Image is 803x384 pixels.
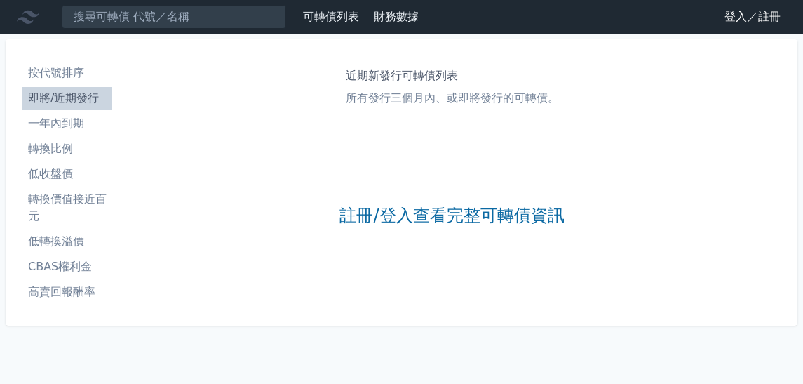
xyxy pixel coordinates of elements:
li: CBAS權利金 [22,258,112,275]
li: 按代號排序 [22,65,112,81]
a: 按代號排序 [22,62,112,84]
h1: 近期新發行可轉債列表 [346,67,559,84]
a: 高賣回報酬率 [22,281,112,303]
li: 轉換比例 [22,140,112,157]
a: 即將/近期發行 [22,87,112,110]
a: CBAS權利金 [22,256,112,278]
a: 註冊/登入查看完整可轉債資訊 [339,205,564,227]
a: 轉換比例 [22,138,112,160]
a: 可轉債列表 [303,10,359,23]
input: 搜尋可轉債 代號／名稱 [62,5,286,29]
li: 低收盤價 [22,166,112,183]
li: 一年內到期 [22,115,112,132]
a: 財務數據 [374,10,419,23]
li: 高賣回報酬率 [22,284,112,300]
li: 轉換價值接近百元 [22,191,112,225]
a: 轉換價值接近百元 [22,188,112,227]
li: 低轉換溢價 [22,233,112,250]
a: 低轉換溢價 [22,230,112,253]
a: 一年內到期 [22,112,112,135]
li: 即將/近期發行 [22,90,112,107]
a: 低收盤價 [22,163,112,185]
a: 登入／註冊 [713,6,792,28]
p: 所有發行三個月內、或即將發行的可轉債。 [346,90,559,107]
